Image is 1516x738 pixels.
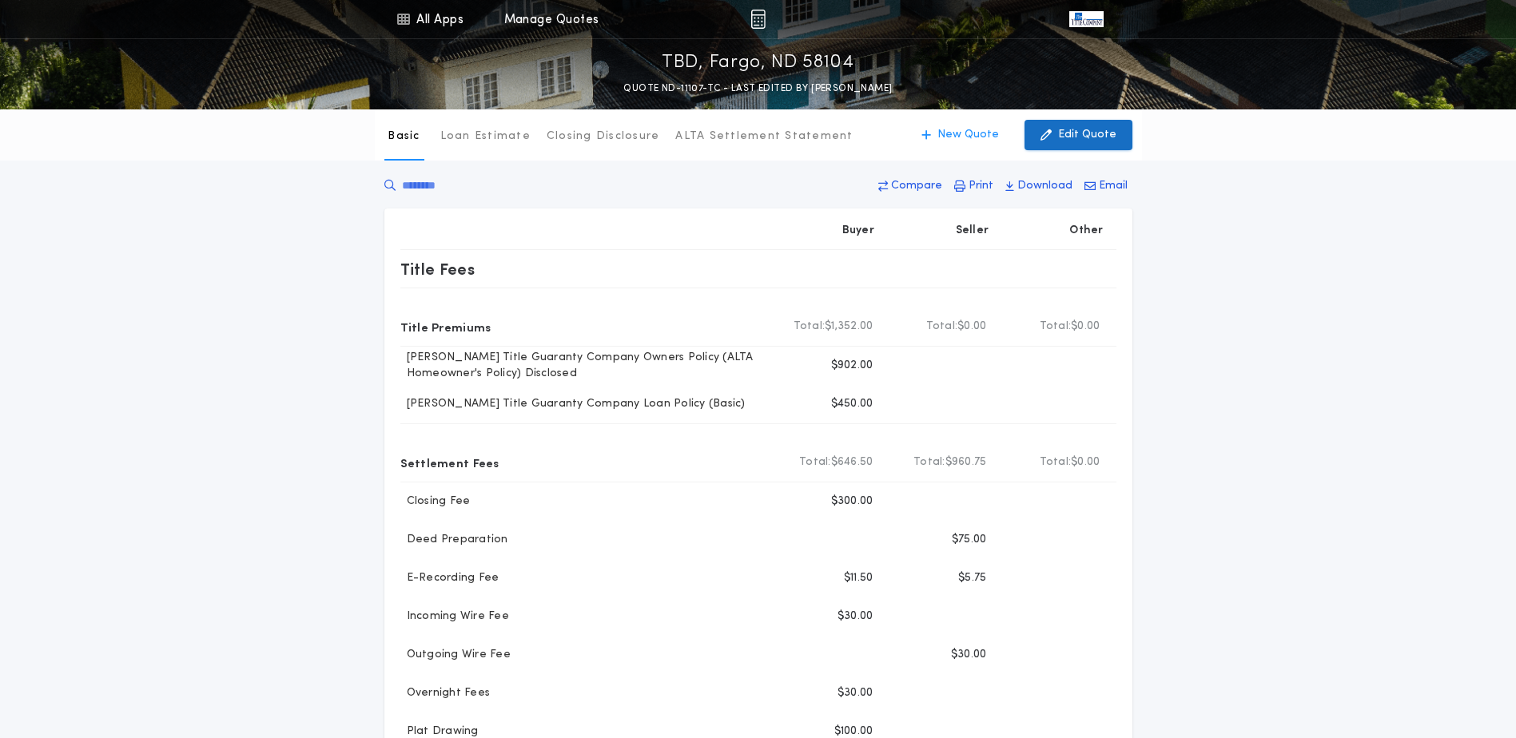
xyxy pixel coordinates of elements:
span: $1,352.00 [825,319,873,335]
button: Email [1080,172,1132,200]
span: $0.00 [1071,319,1100,335]
p: Edit Quote [1058,127,1116,143]
p: $11.50 [844,570,873,586]
p: Title Premiums [400,314,491,339]
button: New Quote [905,120,1015,150]
p: Overnight Fees [400,685,491,701]
p: $30.00 [838,685,873,701]
p: Outgoing Wire Fee [400,647,511,663]
p: $902.00 [831,358,873,374]
b: Total: [1040,319,1072,335]
p: Other [1069,223,1103,239]
p: Closing Disclosure [547,129,660,145]
p: Print [969,178,993,194]
p: Loan Estimate [440,129,531,145]
p: Download [1017,178,1072,194]
p: Settlement Fees [400,450,499,475]
p: $30.00 [951,647,987,663]
p: $30.00 [838,609,873,625]
img: img [750,10,766,29]
b: Total: [913,454,945,470]
p: Basic [388,129,420,145]
b: Total: [799,454,831,470]
p: Title Fees [400,256,475,282]
p: $300.00 [831,494,873,510]
b: Total: [926,319,958,335]
p: E-Recording Fee [400,570,499,586]
p: QUOTE ND-11107-TC - LAST EDITED BY [PERSON_NAME] [623,81,892,97]
p: [PERSON_NAME] Title Guaranty Company Owners Policy (ALTA Homeowner's Policy) Disclosed [400,350,773,382]
p: Deed Preparation [400,532,508,548]
b: Total: [1040,454,1072,470]
p: Incoming Wire Fee [400,609,509,625]
p: $450.00 [831,396,873,412]
p: $5.75 [958,570,986,586]
p: TBD, Fargo, ND 58104 [662,50,854,76]
button: Compare [873,172,947,200]
button: Edit Quote [1025,120,1132,150]
span: $0.00 [957,319,986,335]
p: Buyer [842,223,874,239]
b: Total: [794,319,826,335]
p: Compare [891,178,942,194]
p: Seller [956,223,989,239]
span: $0.00 [1071,454,1100,470]
p: ALTA Settlement Statement [675,129,853,145]
p: [PERSON_NAME] Title Guaranty Company Loan Policy (Basic) [400,396,746,412]
p: $75.00 [952,532,987,548]
span: $960.75 [945,454,987,470]
button: Print [949,172,998,200]
span: $646.50 [831,454,873,470]
p: Email [1099,178,1128,194]
img: vs-icon [1069,11,1103,27]
p: New Quote [937,127,999,143]
button: Download [1001,172,1077,200]
p: Closing Fee [400,494,471,510]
